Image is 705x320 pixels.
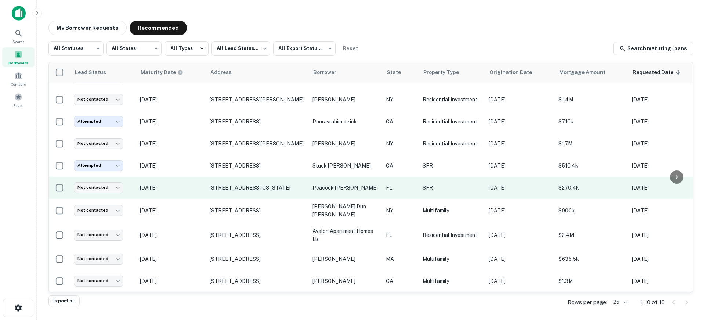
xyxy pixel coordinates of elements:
[74,205,123,216] div: Not contacted
[210,140,305,147] p: [STREET_ADDRESS][PERSON_NAME]
[140,206,202,215] p: [DATE]
[106,39,162,58] div: All States
[2,26,35,46] a: Search
[74,94,123,105] div: Not contacted
[2,69,35,89] a: Contacts
[610,297,628,308] div: 25
[423,184,481,192] p: SFR
[632,255,694,263] p: [DATE]
[210,68,241,77] span: Address
[489,140,551,148] p: [DATE]
[140,162,202,170] p: [DATE]
[489,118,551,126] p: [DATE]
[559,68,615,77] span: Mortgage Amount
[423,68,469,77] span: Property Type
[485,62,555,83] th: Origination Date
[141,68,183,76] div: Maturity dates displayed may be estimated. Please contact the lender for the most accurate maturi...
[489,96,551,104] p: [DATE]
[640,298,665,307] p: 1–10 of 10
[210,256,305,262] p: [STREET_ADDRESS]
[130,21,187,35] button: Recommended
[423,206,481,215] p: Multifamily
[419,62,485,83] th: Property Type
[387,68,411,77] span: State
[12,6,26,21] img: capitalize-icon.png
[628,62,698,83] th: Requested Date
[558,96,625,104] p: $1.4M
[210,232,305,238] p: [STREET_ADDRESS]
[140,118,202,126] p: [DATE]
[141,68,193,76] span: Maturity dates displayed may be estimated. Please contact the lender for the most accurate maturi...
[423,277,481,285] p: Multifamily
[423,231,481,239] p: Residential Investment
[423,140,481,148] p: Residential Investment
[489,184,551,192] p: [DATE]
[74,230,123,240] div: Not contacted
[386,184,415,192] p: FL
[140,184,202,192] p: [DATE]
[558,255,625,263] p: $635.5k
[386,277,415,285] p: CA
[140,231,202,239] p: [DATE]
[489,277,551,285] p: [DATE]
[423,162,481,170] p: SFR
[386,96,415,104] p: NY
[339,41,362,56] button: Reset
[309,62,382,83] th: Borrower
[2,90,35,110] a: Saved
[210,162,305,169] p: [STREET_ADDRESS]
[140,277,202,285] p: [DATE]
[48,39,104,58] div: All Statuses
[555,62,628,83] th: Mortgage Amount
[632,184,694,192] p: [DATE]
[668,261,705,296] div: Chat Widget
[312,202,379,219] p: [PERSON_NAME] dun [PERSON_NAME]
[12,39,25,44] span: Search
[74,182,123,193] div: Not contacted
[386,255,415,263] p: MA
[632,118,694,126] p: [DATE]
[632,277,694,285] p: [DATE]
[211,39,270,58] div: All Lead Statuses
[210,207,305,214] p: [STREET_ADDRESS]
[558,231,625,239] p: $2.4M
[312,255,379,263] p: [PERSON_NAME]
[74,116,123,127] div: Attempted
[210,118,305,125] p: [STREET_ADDRESS]
[210,96,305,103] p: [STREET_ADDRESS][PERSON_NAME]
[632,140,694,148] p: [DATE]
[423,96,481,104] p: Residential Investment
[70,62,136,83] th: Lead Status
[632,206,694,215] p: [DATE]
[140,140,202,148] p: [DATE]
[312,184,379,192] p: peacock [PERSON_NAME]
[164,41,209,56] button: All Types
[273,39,336,58] div: All Export Statuses
[8,60,28,66] span: Borrowers
[312,227,379,243] p: avalon apartment homes llc
[74,160,123,171] div: Attempted
[2,47,35,67] a: Borrowers
[140,255,202,263] p: [DATE]
[558,118,625,126] p: $710k
[558,140,625,148] p: $1.7M
[48,295,80,306] button: Export all
[386,162,415,170] p: CA
[558,206,625,215] p: $900k
[312,96,379,104] p: [PERSON_NAME]
[210,278,305,284] p: [STREET_ADDRESS]
[489,68,542,77] span: Origination Date
[382,62,419,83] th: State
[386,118,415,126] p: CA
[74,138,123,149] div: Not contacted
[489,231,551,239] p: [DATE]
[75,68,116,77] span: Lead Status
[136,62,206,83] th: Maturity dates displayed may be estimated. Please contact the lender for the most accurate maturi...
[312,277,379,285] p: [PERSON_NAME]
[386,140,415,148] p: NY
[558,277,625,285] p: $1.3M
[489,255,551,263] p: [DATE]
[312,162,379,170] p: stuck [PERSON_NAME]
[312,140,379,148] p: [PERSON_NAME]
[632,96,694,104] p: [DATE]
